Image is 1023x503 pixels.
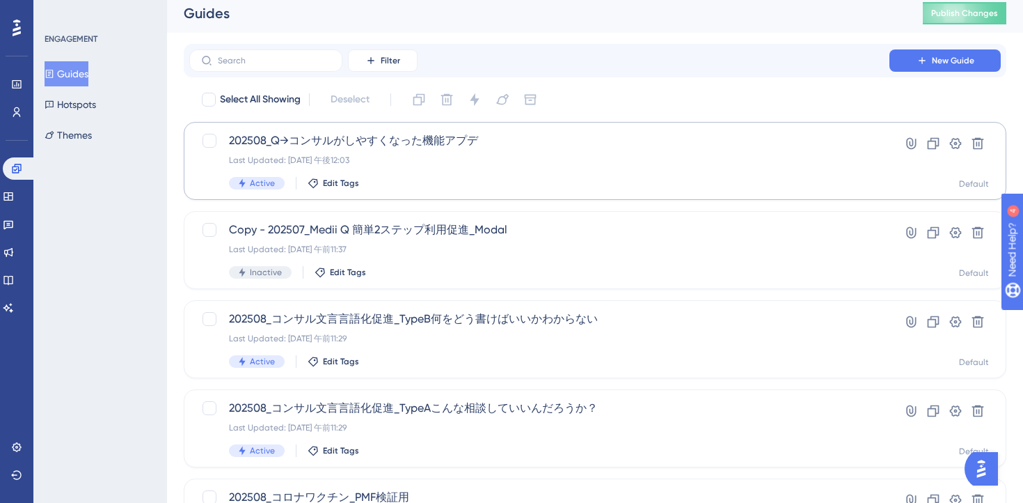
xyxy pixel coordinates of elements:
input: Search [218,56,331,65]
iframe: UserGuiding AI Assistant Launcher [965,448,1006,490]
div: Default [959,178,989,189]
div: Default [959,268,989,279]
div: Guides [184,3,888,23]
span: Edit Tags [323,445,359,456]
span: Active [250,445,275,456]
div: Last Updated: [DATE] 午前11:37 [229,244,850,255]
span: Active [250,178,275,189]
div: ENGAGEMENT [45,33,97,45]
span: 202508_コンサル文言言語化促進_TypeAこんな相談していいんだろうか？ [229,400,850,417]
span: Edit Tags [323,178,359,189]
span: Filter [381,55,400,66]
span: Edit Tags [330,267,366,278]
div: Last Updated: [DATE] 午前11:29 [229,422,850,433]
span: Publish Changes [931,8,998,19]
div: Default [959,446,989,457]
span: Copy - 202507_Medii Q 簡単2ステップ利用促進_Modal [229,222,850,238]
span: Edit Tags [323,356,359,367]
button: Edit Tags [308,356,359,367]
span: New Guide [932,55,974,66]
button: Edit Tags [315,267,366,278]
span: Need Help? [33,3,87,20]
span: Deselect [331,91,370,108]
div: 4 [97,7,101,18]
span: 202508_コンサル文言言語化促進_TypeB何をどう書けばいいかわからない [229,311,850,327]
button: Filter [348,49,418,72]
button: Hotspots [45,92,96,117]
button: Themes [45,123,92,148]
div: Last Updated: [DATE] 午後12:03 [229,155,850,166]
button: Edit Tags [308,178,359,189]
button: Edit Tags [308,445,359,456]
span: Inactive [250,267,282,278]
span: Select All Showing [220,91,301,108]
span: Active [250,356,275,367]
span: 202508_Q→コンサルがしやすくなった機能アプデ [229,132,850,149]
button: Guides [45,61,88,86]
div: Last Updated: [DATE] 午前11:29 [229,333,850,344]
div: Default [959,357,989,368]
button: Publish Changes [923,2,1006,24]
button: Deselect [318,87,382,112]
button: New Guide [889,49,1001,72]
